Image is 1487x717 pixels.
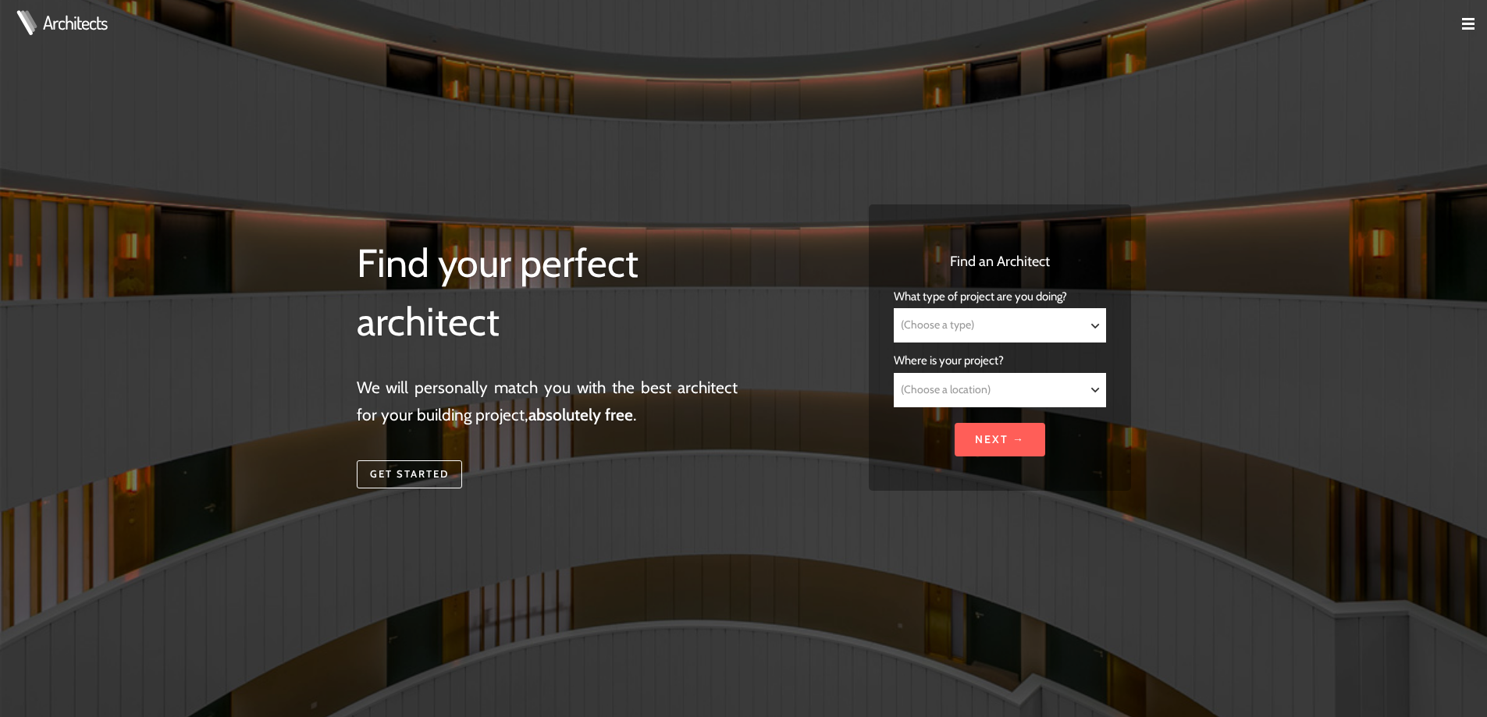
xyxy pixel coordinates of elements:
[12,10,41,35] img: Architects
[357,460,462,488] a: Get started
[894,251,1105,272] h3: Find an Architect
[955,423,1045,456] input: Next →
[894,289,1067,303] span: What type of project are you doing?
[357,234,738,352] h1: Find your perfect architect
[43,13,107,32] a: Architects
[894,353,1004,367] span: Where is your project?
[357,374,738,429] p: We will personally match you with the best architect for your building project, .
[528,405,633,424] strong: absolutely free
